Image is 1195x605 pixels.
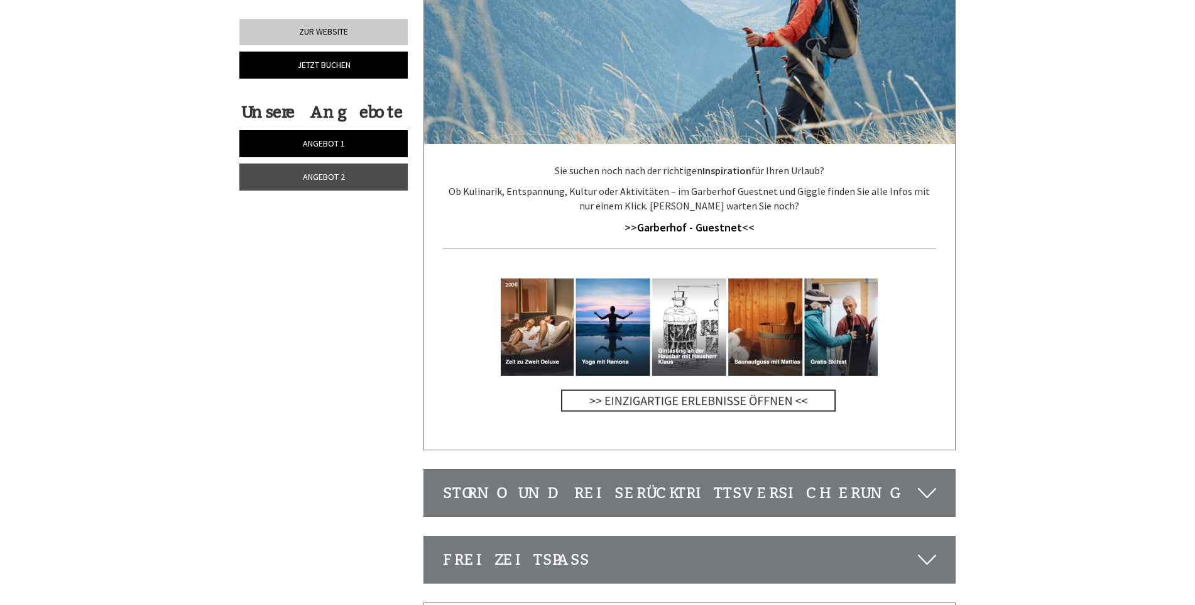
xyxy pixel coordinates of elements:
a: uestnet [702,221,742,234]
div: Freizeitspaß [424,536,956,583]
div: Storno und Reiserücktrittsversicherung [424,470,956,516]
strong: >> [625,220,702,235]
span: Angebot 2 [303,171,345,182]
p: Sie suchen noch nach der richtigen für Ihren Urlaub? [443,164,937,178]
strong: Inspiration [702,164,751,177]
img: image [501,262,878,425]
a: Garberhof - G [637,220,702,235]
a: Jetzt buchen [239,52,408,79]
p: Ob Kulinarik, Entspannung, Kultur oder Aktivitäten – im Garberhof Guestnet und Giggle finden Sie ... [443,184,937,213]
a: Zur Website [239,19,408,45]
strong: uestnet [702,220,742,235]
div: Unsere Angebote [239,101,404,124]
strong: << [742,220,755,235]
span: Angebot 1 [303,138,345,149]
